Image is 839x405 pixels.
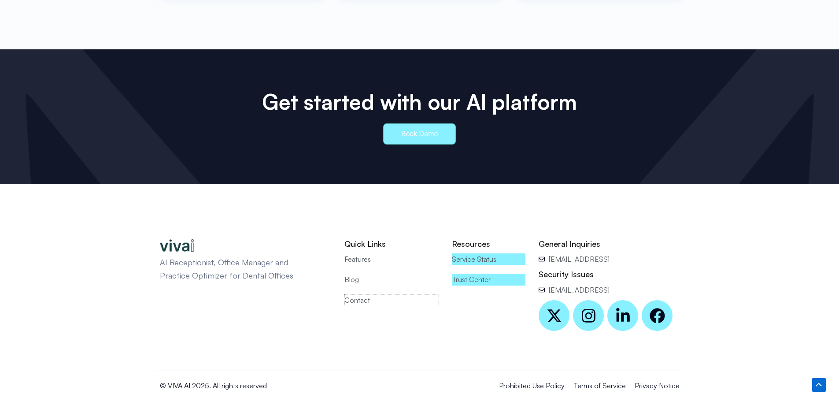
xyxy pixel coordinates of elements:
[160,380,388,391] p: © VIVA AI 2025. All rights reserved
[344,239,439,249] h2: Quick Links
[160,256,314,282] p: AI Receptionist, Office Manager and Practice Optimizer for Dental Offices
[401,130,438,137] span: Book Demo
[547,253,610,265] span: [EMAIL_ADDRESS]
[239,89,600,115] h2: Get started with our Al platform
[539,284,679,296] a: [EMAIL_ADDRESS]
[344,274,439,285] a: Blog
[344,294,439,306] a: Contact
[344,253,371,265] span: Features
[539,253,679,265] a: [EMAIL_ADDRESS]
[573,380,626,391] a: Terms of Service
[344,294,370,306] span: Contact
[539,239,679,249] h2: General Inquiries
[452,274,491,285] span: Trust Center
[539,269,679,279] h2: Security Issues
[383,123,456,145] a: Book Demo
[344,253,439,265] a: Features
[452,239,525,249] h2: Resources
[452,253,525,265] a: Service Status
[344,274,359,285] span: Blog
[499,380,565,391] a: Prohibited Use Policy
[547,284,610,296] span: [EMAIL_ADDRESS]
[635,380,680,391] a: Privacy Notice
[452,274,525,285] a: Trust Center
[452,253,496,265] span: Service Status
